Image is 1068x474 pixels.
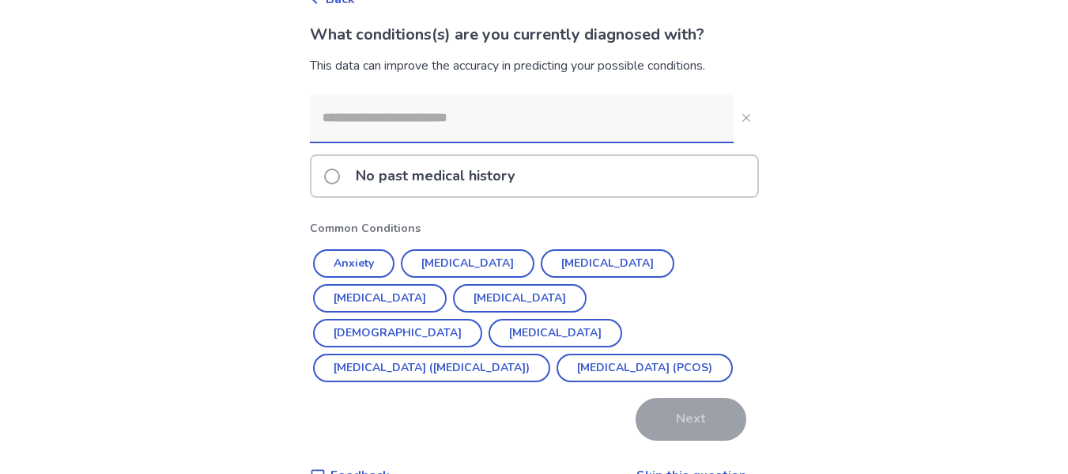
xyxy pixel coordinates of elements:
[313,284,447,313] button: [MEDICAL_DATA]
[734,105,759,131] button: Close
[401,249,534,278] button: [MEDICAL_DATA]
[310,56,759,75] div: This data can improve the accuracy in predicting your possible conditions.
[310,23,759,47] p: What conditions(s) are you currently diagnosed with?
[310,220,759,237] p: Common Conditions
[489,319,622,347] button: [MEDICAL_DATA]
[313,319,482,347] button: [DEMOGRAPHIC_DATA]
[453,284,587,313] button: [MEDICAL_DATA]
[313,354,550,382] button: [MEDICAL_DATA] ([MEDICAL_DATA])
[541,249,674,278] button: [MEDICAL_DATA]
[310,94,734,142] input: Close
[557,354,733,382] button: [MEDICAL_DATA] (PCOS)
[636,398,746,441] button: Next
[346,156,524,196] p: No past medical history
[313,249,394,278] button: Anxiety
